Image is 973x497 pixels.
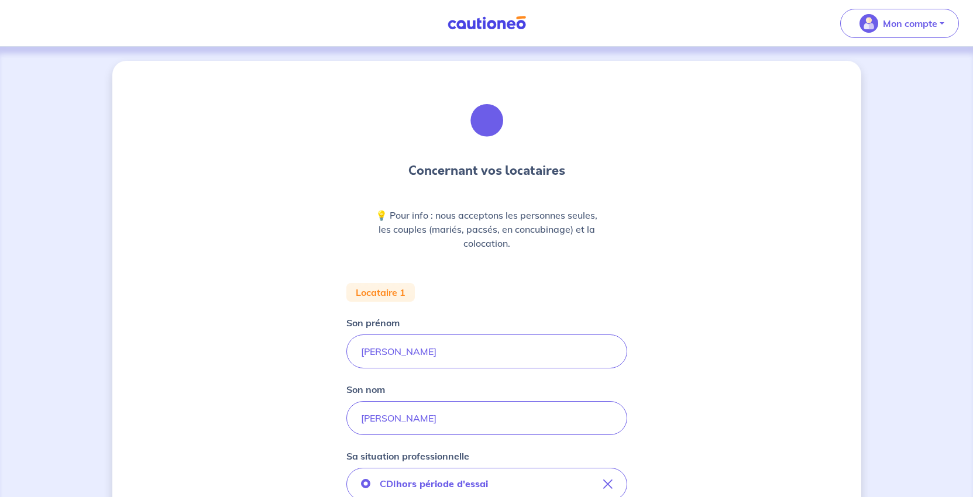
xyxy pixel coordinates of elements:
p: Mon compte [883,16,937,30]
img: illu_tenants.svg [455,89,518,152]
h3: Concernant vos locataires [408,161,565,180]
p: Sa situation professionnelle [346,449,469,463]
p: Son prénom [346,316,400,330]
div: Locataire 1 [346,283,415,302]
img: illu_account_valid_menu.svg [859,14,878,33]
strong: hors période d'essai [396,478,488,489]
input: John [346,334,627,368]
button: illu_account_valid_menu.svgMon compte [840,9,959,38]
p: CDI [380,477,488,491]
p: Son nom [346,382,385,396]
input: Doe [346,401,627,435]
img: Cautioneo [443,16,531,30]
p: 💡 Pour info : nous acceptons les personnes seules, les couples (mariés, pacsés, en concubinage) e... [374,208,599,250]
